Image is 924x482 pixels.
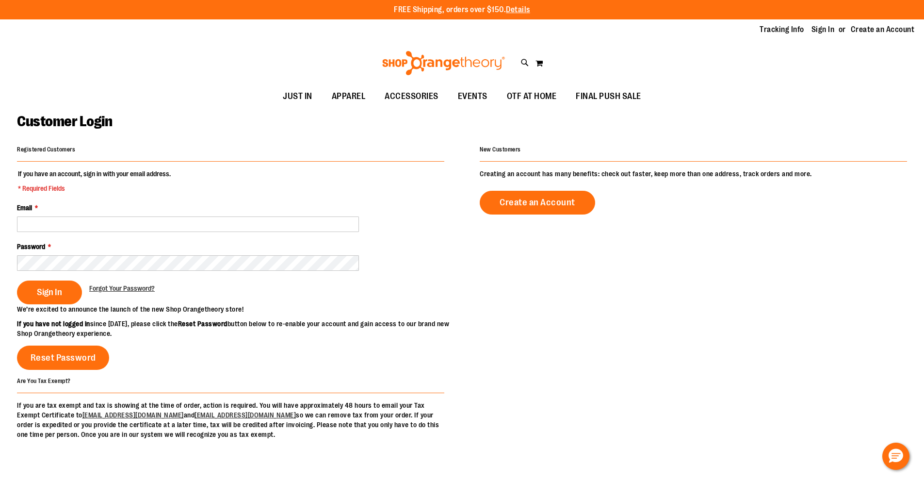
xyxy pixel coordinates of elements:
[283,85,312,107] span: JUST IN
[17,319,462,338] p: since [DATE], please click the button below to re-enable your account and gain access to our bran...
[195,411,296,419] a: [EMAIL_ADDRESS][DOMAIN_NAME]
[82,411,184,419] a: [EMAIL_ADDRESS][DOMAIN_NAME]
[18,183,171,193] span: * Required Fields
[394,4,530,16] p: FREE Shipping, orders over $150.
[480,191,595,215] a: Create an Account
[89,283,155,293] a: Forgot Your Password?
[17,304,462,314] p: We’re excited to announce the launch of the new Shop Orangetheory store!
[89,284,155,292] span: Forgot Your Password?
[375,85,448,108] a: ACCESSORIES
[17,204,32,212] span: Email
[497,85,567,108] a: OTF AT HOME
[882,443,909,470] button: Hello, have a question? Let’s chat.
[385,85,438,107] span: ACCESSORIES
[17,400,444,439] p: If you are tax exempt and tax is showing at the time of order, action is required. You will have ...
[566,85,651,108] a: FINAL PUSH SALE
[273,85,322,108] a: JUST IN
[507,85,557,107] span: OTF AT HOME
[17,146,75,153] strong: Registered Customers
[17,320,90,328] strong: If you have not logged in
[506,5,530,14] a: Details
[448,85,497,108] a: EVENTS
[576,85,641,107] span: FINAL PUSH SALE
[17,243,45,250] span: Password
[811,24,835,35] a: Sign In
[480,169,907,179] p: Creating an account has many benefits: check out faster, keep more than one address, track orders...
[17,377,71,384] strong: Are You Tax Exempt?
[760,24,804,35] a: Tracking Info
[37,287,62,298] span: Sign In
[381,51,506,75] img: Shop Orangetheory
[17,346,109,370] a: Reset Password
[17,169,172,193] legend: If you have an account, sign in with your email address.
[31,352,96,363] span: Reset Password
[17,281,82,304] button: Sign In
[458,85,487,107] span: EVENTS
[332,85,366,107] span: APPAREL
[17,113,112,130] span: Customer Login
[500,197,575,208] span: Create an Account
[178,320,227,328] strong: Reset Password
[322,85,375,108] a: APPAREL
[851,24,915,35] a: Create an Account
[480,146,521,153] strong: New Customers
